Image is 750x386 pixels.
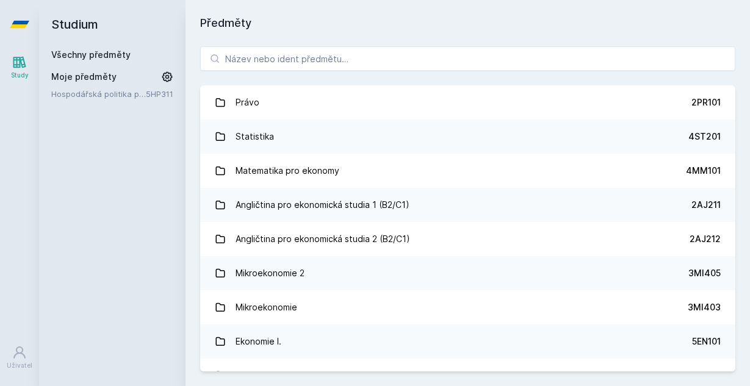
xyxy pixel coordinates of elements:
[200,120,735,154] a: Statistika 4ST201
[200,290,735,324] a: Mikroekonomie 3MI403
[236,193,409,217] div: Angličtina pro ekonomická studia 1 (B2/C1)
[7,361,32,370] div: Uživatel
[200,324,735,359] a: Ekonomie I. 5EN101
[146,89,173,99] a: 5HP311
[200,154,735,188] a: Matematika pro ekonomy 4MM101
[691,199,721,211] div: 2AJ211
[200,222,735,256] a: Angličtina pro ekonomická studia 2 (B2/C1) 2AJ212
[2,49,37,86] a: Study
[686,165,721,177] div: 4MM101
[200,15,735,32] h1: Předměty
[692,335,721,348] div: 5EN101
[690,233,721,245] div: 2AJ212
[693,370,721,382] div: 2AJ111
[236,329,281,354] div: Ekonomie I.
[691,96,721,109] div: 2PR101
[236,295,297,320] div: Mikroekonomie
[236,227,410,251] div: Angličtina pro ekonomická studia 2 (B2/C1)
[51,88,146,100] a: Hospodářská politika pro země bohaté na přírodní zdroje
[200,256,735,290] a: Mikroekonomie 2 3MI405
[236,159,339,183] div: Matematika pro ekonomy
[236,124,274,149] div: Statistika
[688,130,721,143] div: 4ST201
[688,301,721,313] div: 3MI403
[51,49,131,60] a: Všechny předměty
[51,71,117,83] span: Moje předměty
[200,188,735,222] a: Angličtina pro ekonomická studia 1 (B2/C1) 2AJ211
[200,85,735,120] a: Právo 2PR101
[200,46,735,71] input: Název nebo ident předmětu…
[11,71,29,80] div: Study
[2,339,37,376] a: Uživatel
[236,261,305,285] div: Mikroekonomie 2
[236,90,259,115] div: Právo
[688,267,721,279] div: 3MI405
